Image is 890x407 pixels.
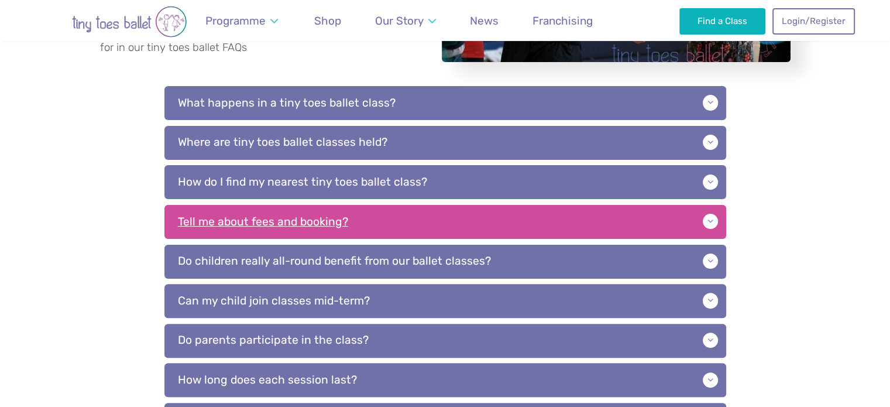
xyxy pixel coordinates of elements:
[200,7,284,35] a: Programme
[532,14,593,28] span: Franchising
[164,205,726,239] p: Tell me about fees and booking?
[470,14,499,28] span: News
[164,245,726,279] p: Do children really all-round benefit from our ballet classes?
[465,7,504,35] a: News
[375,14,424,28] span: Our Story
[314,14,341,28] span: Shop
[36,6,223,37] img: tiny toes ballet
[164,324,726,358] p: Do parents participate in the class?
[772,8,854,34] a: Login/Register
[164,284,726,318] p: Can my child join classes mid-term?
[164,126,726,160] p: Where are tiny toes ballet classes held?
[205,14,266,28] span: Programme
[164,363,726,397] p: How long does each session last?
[309,7,347,35] a: Shop
[164,86,726,120] p: What happens in a tiny toes ballet class?
[369,7,441,35] a: Our Story
[679,8,765,34] a: Find a Class
[164,165,726,199] p: How do I find my nearest tiny toes ballet class?
[527,7,599,35] a: Franchising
